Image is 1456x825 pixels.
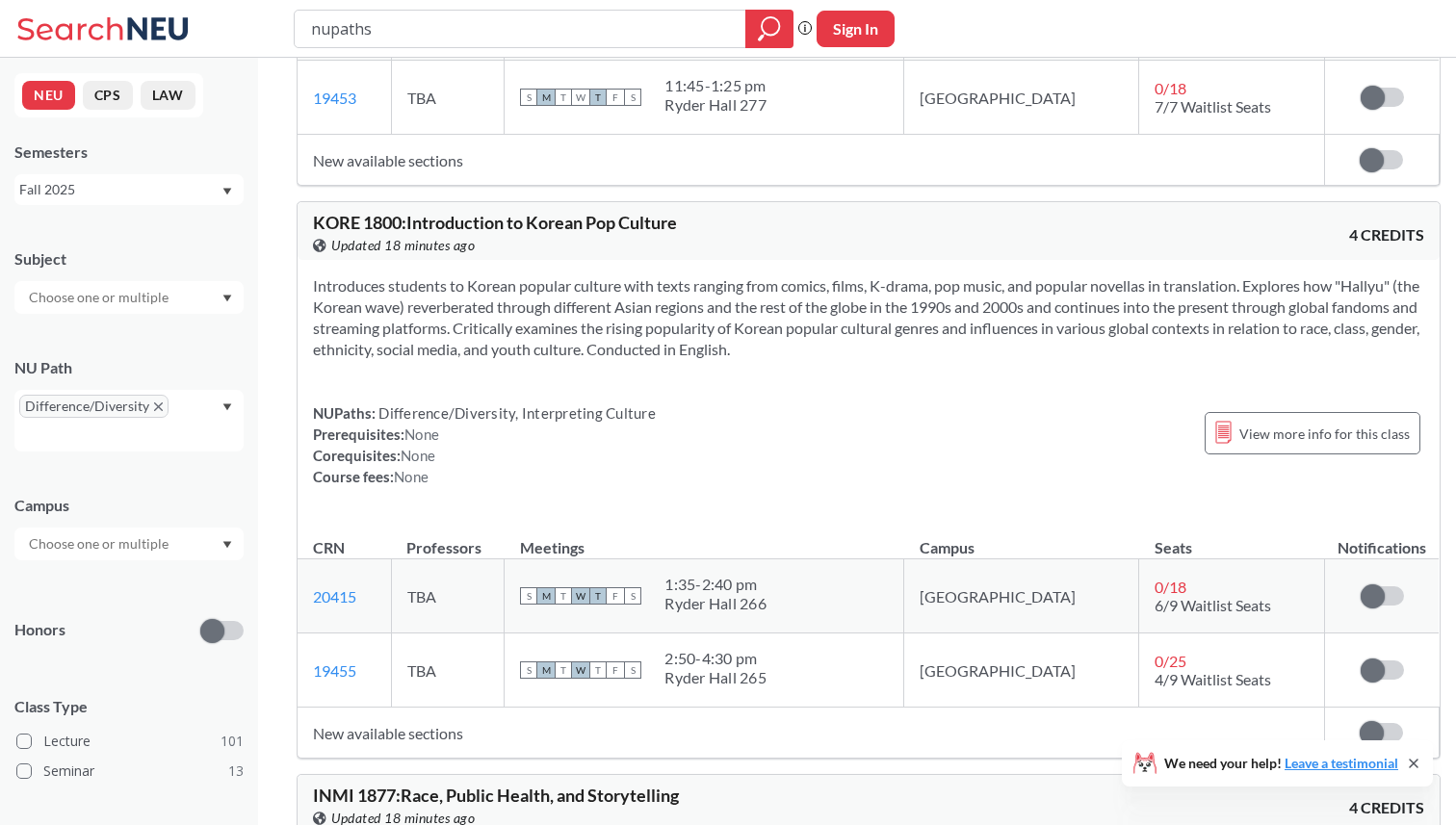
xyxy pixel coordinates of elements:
th: Meetings [505,518,904,559]
span: None [394,468,429,485]
span: 13 [228,761,244,782]
div: Dropdown arrow [14,281,244,314]
span: 4 CREDITS [1349,224,1424,245]
div: Fall 2025Dropdown arrow [14,174,244,205]
span: M [537,661,555,679]
span: View more info for this class [1239,422,1410,446]
input: Class, professor, course number, "phrase" [309,13,732,45]
td: TBA [391,633,505,708]
span: 0 / 18 [1155,79,1186,97]
span: 4/9 Waitlist Seats [1155,670,1271,688]
span: W [572,661,589,679]
th: Seats [1139,518,1325,559]
button: CPS [83,81,133,110]
span: S [624,89,641,106]
svg: Dropdown arrow [222,295,232,302]
svg: Dropdown arrow [222,541,232,549]
div: 2:50 - 4:30 pm [664,649,767,668]
span: S [624,587,641,605]
input: Choose one or multiple [19,286,181,309]
section: Introduces students to Korean popular culture with texts ranging from comics, films, K-drama, pop... [313,275,1424,360]
span: M [537,89,555,106]
div: Difference/DiversityX to remove pillDropdown arrow [14,390,244,451]
input: Choose one or multiple [19,532,181,555]
span: INMI 1877 : Race, Public Health, and Storytelling [313,785,679,806]
a: 20415 [313,587,356,606]
th: Professors [391,518,505,559]
span: F [607,661,624,679]
th: Notifications [1325,518,1440,559]
span: F [607,587,624,605]
span: 6/9 Waitlist Seats [1155,596,1271,614]
span: 4 CREDITS [1349,797,1424,818]
div: Ryder Hall 266 [664,594,767,613]
div: Ryder Hall 277 [664,95,767,115]
div: Subject [14,248,244,270]
a: Leave a testimonial [1285,755,1398,771]
div: NU Path [14,357,244,378]
span: 0 / 18 [1155,578,1186,596]
span: M [537,587,555,605]
span: T [589,661,607,679]
div: Ryder Hall 265 [664,668,767,687]
svg: Dropdown arrow [222,188,232,195]
td: New available sections [298,135,1325,186]
span: T [555,89,572,106]
td: New available sections [298,708,1325,759]
span: S [624,661,641,679]
span: W [572,587,589,605]
button: LAW [141,81,195,110]
span: W [572,89,589,106]
span: T [555,587,572,605]
span: T [555,661,572,679]
div: Semesters [14,142,244,163]
div: Fall 2025 [19,179,221,200]
div: Dropdown arrow [14,528,244,560]
div: magnifying glass [745,10,793,48]
span: T [589,587,607,605]
span: 7/7 Waitlist Seats [1155,97,1271,116]
span: 0 / 25 [1155,652,1186,670]
svg: Dropdown arrow [222,403,232,411]
span: S [520,661,537,679]
label: Seminar [16,759,244,784]
span: F [607,89,624,106]
td: [GEOGRAPHIC_DATA] [904,559,1139,633]
button: Sign In [817,11,895,47]
a: 19455 [313,661,356,680]
label: Lecture [16,729,244,754]
span: We need your help! [1164,757,1398,770]
div: Campus [14,495,244,516]
td: TBA [391,559,505,633]
div: CRN [313,537,345,558]
th: Campus [904,518,1139,559]
div: 1:35 - 2:40 pm [664,575,767,594]
span: Difference/Diversity, Interpreting Culture [376,404,656,422]
button: NEU [22,81,75,110]
span: 101 [221,731,244,752]
td: [GEOGRAPHIC_DATA] [904,633,1139,708]
div: NUPaths: Prerequisites: Corequisites: Course fees: [313,402,656,487]
span: T [589,89,607,106]
span: KORE 1800 : Introduction to Korean Pop Culture [313,212,677,233]
span: S [520,89,537,106]
span: None [404,425,439,443]
span: None [401,447,435,464]
span: S [520,587,537,605]
td: [GEOGRAPHIC_DATA] [904,61,1139,135]
p: Honors [14,619,65,641]
svg: X to remove pill [154,402,163,411]
span: Updated 18 minutes ago [331,235,475,256]
div: 11:45 - 1:25 pm [664,76,767,95]
td: TBA [391,61,505,135]
svg: magnifying glass [758,15,781,42]
span: Difference/DiversityX to remove pill [19,395,169,418]
a: 19453 [313,89,356,107]
span: Class Type [14,696,244,717]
